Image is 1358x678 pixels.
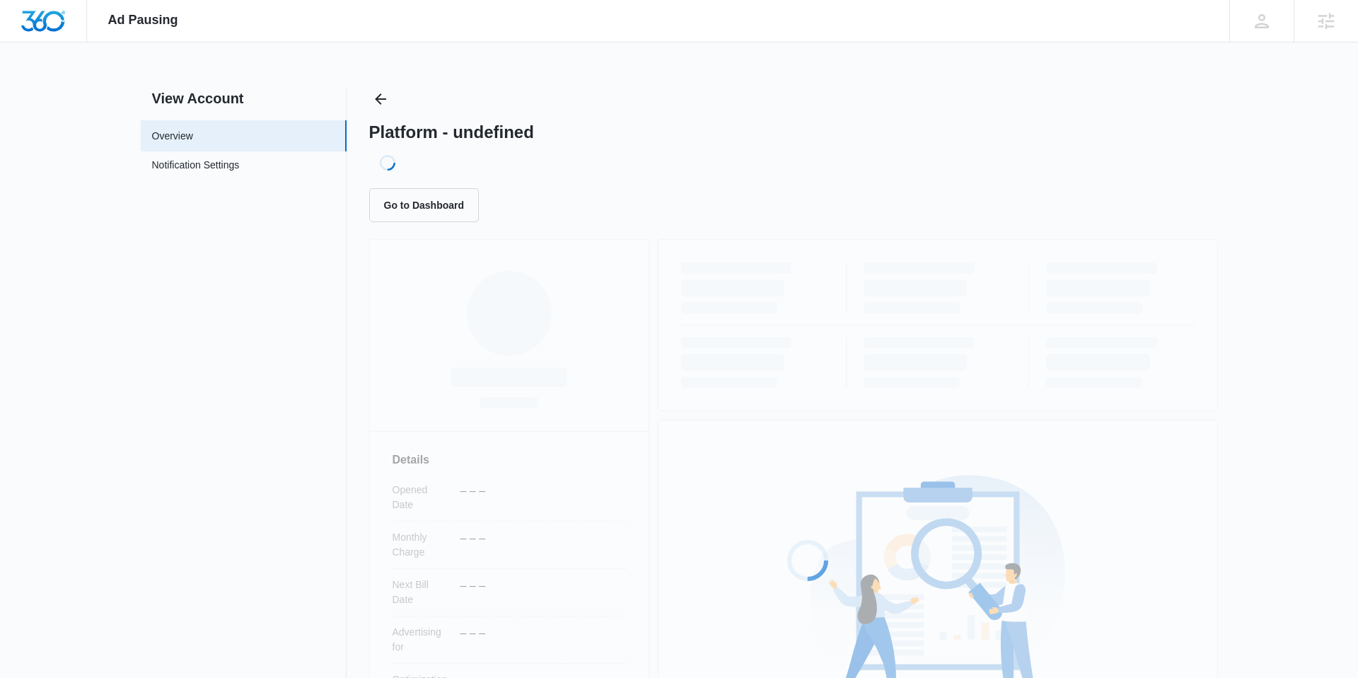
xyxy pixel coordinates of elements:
a: Go to Dashboard [369,199,488,211]
button: Back [369,88,392,110]
h1: Platform - undefined [369,122,534,143]
h2: View Account [141,88,347,109]
span: Ad Pausing [108,13,178,28]
button: Go to Dashboard [369,188,480,222]
a: Notification Settings [152,158,240,176]
a: Overview [152,129,193,144]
